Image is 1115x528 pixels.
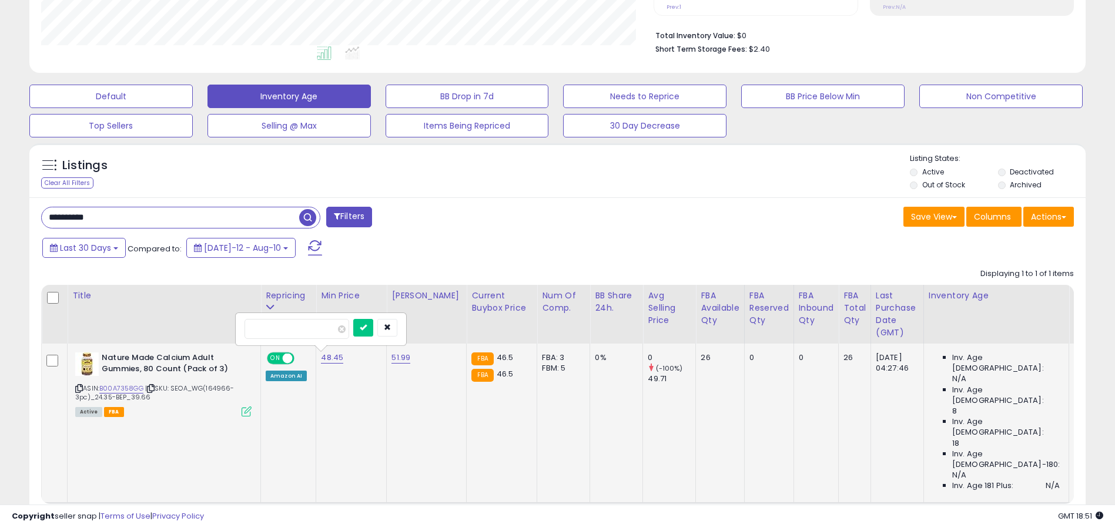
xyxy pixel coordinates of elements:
div: Amazon AI [266,371,307,381]
span: ON [268,354,283,364]
button: Columns [966,207,1022,227]
small: Prev: N/A [883,4,906,11]
small: (-100%) [656,364,683,373]
span: Compared to: [128,243,182,254]
b: Short Term Storage Fees: [655,44,747,54]
label: Archived [1010,180,1042,190]
div: FBA Reserved Qty [749,290,789,327]
div: Num of Comp. [542,290,585,314]
div: 0 [648,352,695,363]
div: 26 [843,352,862,363]
span: 2025-09-10 18:51 GMT [1058,510,1103,522]
img: 51BPnOgCeML._SL40_.jpg [75,352,99,376]
div: Title [72,290,256,302]
span: All listings currently available for purchase on Amazon [75,407,102,417]
button: Non Competitive [919,85,1083,108]
div: Last Purchase Date (GMT) [876,290,919,339]
button: Items Being Repriced [386,114,549,137]
span: FBA [104,407,124,417]
button: 30 Day Decrease [563,114,726,137]
b: Total Inventory Value: [655,31,735,41]
div: FBA inbound Qty [799,290,834,327]
span: Inv. Age 181 Plus: [952,480,1014,491]
div: Current Buybox Price [471,290,532,314]
div: FBA: 3 [542,352,581,363]
button: Inventory Age [207,85,371,108]
label: Deactivated [1010,167,1054,177]
li: $0 [655,28,1065,42]
a: Terms of Use [101,510,150,522]
span: 8 [952,406,957,416]
span: | SKU: SEOA_WG(164966-3pc)_24.35-BEP_39.66 [75,384,235,401]
a: 48.45 [321,352,343,364]
button: BB Price Below Min [741,85,905,108]
div: Clear All Filters [41,177,93,189]
span: [DATE]-12 - Aug-10 [204,242,281,254]
button: Filters [326,207,372,227]
span: Inv. Age [DEMOGRAPHIC_DATA]: [952,352,1060,374]
button: Top Sellers [29,114,193,137]
span: 46.5 [497,368,514,379]
button: Last 30 Days [42,238,126,258]
div: 0 [799,352,830,363]
span: Columns [974,211,1011,223]
span: N/A [952,374,966,384]
button: Selling @ Max [207,114,371,137]
span: 46.5 [497,352,514,363]
span: $2.40 [749,43,770,55]
div: [PERSON_NAME] [391,290,461,302]
div: FBM: 5 [542,363,581,374]
div: FBA Total Qty [843,290,866,327]
div: 49.71 [648,374,695,384]
b: Nature Made Calcium Adult Gummies, 80 Count (Pack of 3) [102,352,245,377]
div: Repricing [266,290,311,302]
a: Privacy Policy [152,510,204,522]
div: Avg Selling Price [648,290,691,327]
div: FBA Available Qty [701,290,739,327]
div: Inventory Age [929,290,1064,302]
button: Actions [1023,207,1074,227]
div: Min Price [321,290,381,302]
span: Inv. Age [DEMOGRAPHIC_DATA]-180: [952,449,1060,470]
span: OFF [293,354,312,364]
div: 26 [701,352,735,363]
div: ASIN: [75,352,252,415]
span: N/A [1046,480,1060,491]
span: Last 30 Days [60,242,111,254]
h5: Listings [62,157,108,174]
small: Prev: 1 [667,4,681,11]
button: Default [29,85,193,108]
p: Listing States: [910,153,1086,164]
div: seller snap | | [12,511,204,522]
span: Inv. Age [DEMOGRAPHIC_DATA]: [952,416,1060,438]
label: Out of Stock [922,180,965,190]
a: 51.99 [391,352,410,364]
div: BB Share 24h. [595,290,638,314]
small: FBA [471,369,493,382]
button: BB Drop in 7d [386,85,549,108]
span: N/A [952,470,966,480]
span: 18 [952,438,959,449]
div: [DATE] 04:27:46 [876,352,915,374]
div: Displaying 1 to 1 of 1 items [980,268,1074,280]
div: 0% [595,352,634,363]
strong: Copyright [12,510,55,522]
a: B00A7358GG [99,384,143,394]
div: 0 [749,352,785,363]
button: Save View [903,207,965,227]
label: Active [922,167,944,177]
button: [DATE]-12 - Aug-10 [186,238,296,258]
button: Needs to Reprice [563,85,726,108]
small: FBA [471,352,493,365]
span: Inv. Age [DEMOGRAPHIC_DATA]: [952,385,1060,406]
